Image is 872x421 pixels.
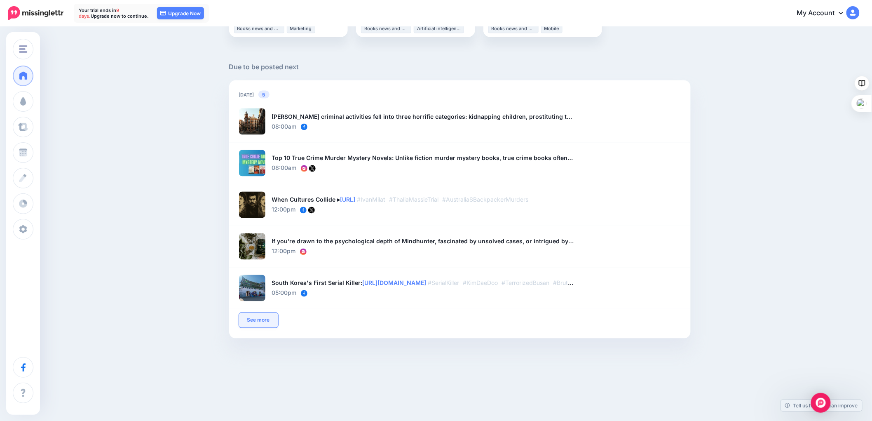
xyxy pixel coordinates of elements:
h5: Due to be posted next [229,62,691,72]
a: Tell us how we can improve [781,400,862,411]
img: menu.png [19,45,27,53]
a: My Account [789,3,860,24]
p: Your trial ends in Upgrade now to continue. [79,7,149,19]
div: Open Intercom Messenger [811,393,831,413]
img: twitter-square.png [309,165,316,172]
a: Upgrade Now [157,7,204,19]
span: 08:00am [272,165,297,172]
div: [PERSON_NAME] criminal activities fell into three horrific categories: kidnapping children, prost... [272,112,574,122]
span: 9 days. [79,7,119,19]
a: See more [239,313,278,328]
img: twitter-square.png [308,207,315,214]
div: South Korea's First Serial Killer: [272,278,574,288]
div: When Cultures Collide ▸ [272,195,574,205]
span: #SerialKiller [428,280,459,287]
span: 05:00pm [272,289,297,296]
img: facebook-square.png [301,290,307,297]
img: Missinglettr [8,6,63,20]
a: [URL][DOMAIN_NAME] [363,280,427,287]
a: [URL] [340,196,356,203]
img: instagram-square.png [301,165,307,172]
img: instagram-square.png [300,249,307,255]
span: 12:00pm [272,248,296,255]
span: #ThaliaMassieTrial [389,196,439,203]
img: facebook-square.png [300,207,307,214]
span: 08:00am [272,123,297,130]
span: 12:00pm [272,206,296,213]
span: #AustraliaSBackpackerMurders [443,196,529,203]
div: Top 10 True Crime Murder Mystery Novels: Unlike fiction murder mystery books, true crime books of... [272,153,574,163]
h5: [DATE] [239,91,681,99]
span: #KimDaeDoo [463,280,498,287]
div: If you’re drawn to the psychological depth of Mindhunter, fascinated by unsolved cases, or intrig... [272,237,574,247]
span: #TerrorizedBusan [502,280,550,287]
span: #IvanMilat [357,196,386,203]
img: facebook-square.png [301,124,307,130]
span: #BrutalMurders [553,280,595,287]
span: 5 [258,91,270,99]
